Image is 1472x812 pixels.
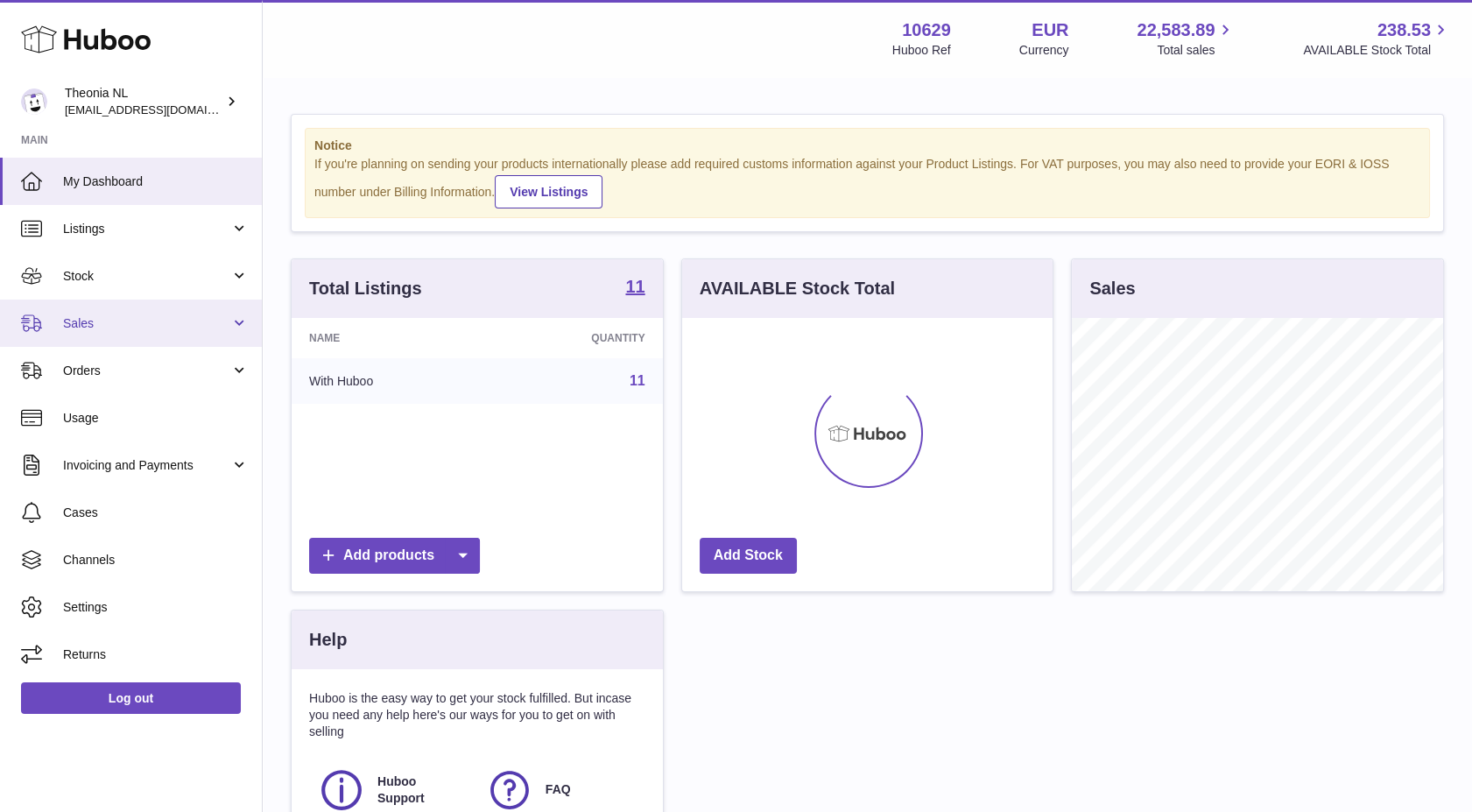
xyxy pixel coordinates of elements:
a: Add products [309,538,480,574]
span: My Dashboard [63,173,249,190]
span: Settings [63,599,249,616]
span: Channels [63,552,249,568]
span: Listings [63,221,230,237]
span: Stock [63,268,230,285]
span: Orders [63,363,230,379]
span: [EMAIL_ADDRESS][DOMAIN_NAME] [65,102,257,117]
a: 11 [630,373,645,388]
td: With Huboo [292,358,487,404]
strong: Notice [314,138,1420,154]
span: Huboo Support [377,773,467,807]
a: 11 [625,278,644,299]
strong: EUR [1032,18,1068,42]
div: Currency [1019,42,1069,59]
h3: Sales [1089,277,1135,300]
div: If you're planning on sending your products internationally please add required customs informati... [314,156,1420,208]
span: AVAILABLE Stock Total [1303,42,1451,59]
a: View Listings [495,175,602,208]
h3: Help [309,628,347,652]
a: 238.53 AVAILABLE Stock Total [1303,18,1451,59]
a: 22,583.89 Total sales [1137,18,1235,59]
strong: 11 [625,278,644,295]
div: Theonia NL [65,85,222,118]
img: info@wholesomegoods.eu [21,88,47,115]
span: Usage [63,410,249,427]
span: Returns [63,646,249,663]
span: Sales [63,315,230,332]
th: Quantity [487,318,662,358]
span: Invoicing and Payments [63,457,230,474]
span: FAQ [546,781,571,798]
a: Log out [21,682,241,714]
span: Cases [63,505,249,521]
span: 22,583.89 [1137,18,1215,42]
p: Huboo is the easy way to get your stock fulfilled. But incase you need any help here's our ways f... [309,690,645,740]
span: 238.53 [1377,18,1431,42]
a: Add Stock [700,538,797,574]
th: Name [292,318,487,358]
div: Huboo Ref [892,42,951,59]
h3: Total Listings [309,277,422,300]
strong: 10629 [902,18,951,42]
span: Total sales [1157,42,1235,59]
h3: AVAILABLE Stock Total [700,277,895,300]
